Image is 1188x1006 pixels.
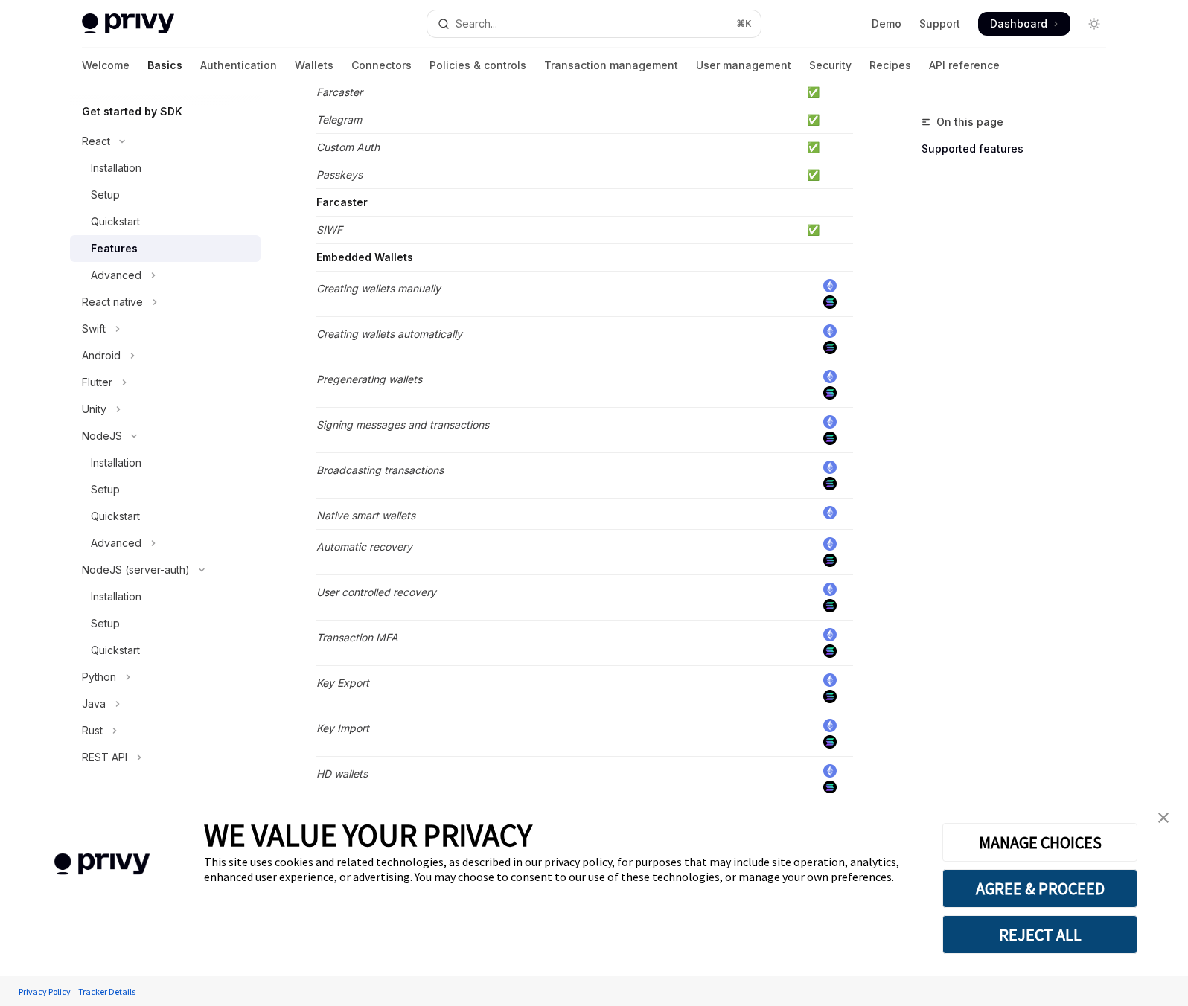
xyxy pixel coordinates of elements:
[70,717,261,744] button: Toggle Rust section
[70,610,261,637] a: Setup
[70,262,261,289] button: Toggle Advanced section
[70,637,261,664] a: Quickstart
[823,599,837,612] img: solana.png
[316,767,368,780] em: HD wallets
[70,369,261,396] button: Toggle Flutter section
[942,869,1137,908] button: AGREE & PROCEED
[70,583,261,610] a: Installation
[942,823,1137,862] button: MANAGE CHOICES
[70,530,261,557] button: Toggle Advanced section
[823,673,837,687] img: ethereum.png
[869,48,911,83] a: Recipes
[316,141,380,153] em: Custom Auth
[70,557,261,583] button: Toggle NodeJS (server-auth) section
[70,691,261,717] button: Toggle Java section
[1149,803,1178,833] a: close banner
[91,534,141,552] div: Advanced
[82,13,174,34] img: light logo
[823,764,837,778] img: ethereum.png
[429,48,526,83] a: Policies & controls
[316,251,413,263] strong: Embedded Wallets
[316,586,436,598] em: User controlled recovery
[15,978,74,1005] a: Privacy Policy
[316,196,368,208] strong: Farcaster
[91,213,140,231] div: Quickstart
[823,506,837,519] img: ethereum.png
[801,161,853,189] td: ✅
[990,16,1047,31] span: Dashboard
[147,48,182,83] a: Basics
[978,12,1070,36] a: Dashboard
[82,320,106,338] div: Swift
[823,432,837,445] img: solana.png
[82,668,116,686] div: Python
[70,182,261,208] a: Setup
[872,16,901,31] a: Demo
[82,722,103,740] div: Rust
[91,481,120,499] div: Setup
[316,676,369,689] em: Key Export
[204,816,532,854] span: WE VALUE YOUR PRIVACY
[70,396,261,423] button: Toggle Unity section
[823,583,837,596] img: ethereum.png
[929,48,1000,83] a: API reference
[823,279,837,292] img: ethereum.png
[919,16,960,31] a: Support
[823,461,837,474] img: ethereum.png
[316,540,412,553] em: Automatic recovery
[823,628,837,641] img: ethereum.png
[351,48,412,83] a: Connectors
[823,415,837,429] img: ethereum.png
[823,324,837,338] img: ethereum.png
[823,554,837,567] img: solana.png
[316,168,363,181] em: Passkeys
[456,15,497,33] div: Search...
[70,503,261,530] a: Quickstart
[82,749,127,766] div: REST API
[82,347,121,365] div: Android
[736,18,752,30] span: ⌘ K
[70,449,261,476] a: Installation
[82,48,130,83] a: Welcome
[70,155,261,182] a: Installation
[91,507,140,525] div: Quickstart
[801,106,853,134] td: ✅
[1158,813,1169,823] img: close banner
[82,293,143,311] div: React native
[82,132,110,150] div: React
[823,370,837,383] img: ethereum.png
[82,400,106,418] div: Unity
[823,477,837,490] img: solana.png
[91,588,141,606] div: Installation
[70,664,261,691] button: Toggle Python section
[91,186,120,204] div: Setup
[82,427,122,445] div: NodeJS
[316,373,422,385] em: Pregenerating wallets
[70,208,261,235] a: Quickstart
[809,48,852,83] a: Security
[316,509,415,522] em: Native smart wallets
[316,327,462,340] em: Creating wallets automatically
[204,854,920,884] div: This site uses cookies and related technologies, as described in our privacy policy, for purposes...
[316,86,363,98] em: Farcaster
[22,832,182,897] img: company logo
[82,374,112,391] div: Flutter
[823,735,837,749] img: solana.png
[70,342,261,369] button: Toggle Android section
[316,631,398,644] em: Transaction MFA
[91,266,141,284] div: Advanced
[316,223,342,236] em: SIWF
[200,48,277,83] a: Authentication
[823,341,837,354] img: solana.png
[801,134,853,161] td: ✅
[823,781,837,794] img: solana.png
[801,217,853,244] td: ✅
[295,48,333,83] a: Wallets
[942,915,1137,954] button: REJECT ALL
[70,744,261,771] button: Toggle REST API section
[74,978,139,1005] a: Tracker Details
[316,722,369,734] em: Key Import
[70,289,261,315] button: Toggle React native section
[801,79,853,106] td: ✅
[70,128,261,155] button: Toggle React section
